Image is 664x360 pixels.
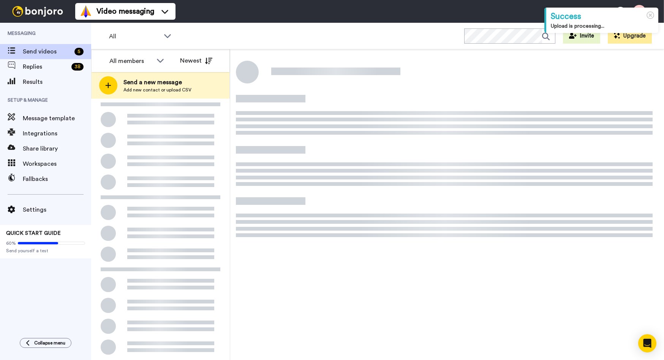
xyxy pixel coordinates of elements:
[123,78,191,87] span: Send a new message
[551,11,654,22] div: Success
[23,62,68,71] span: Replies
[6,240,16,246] span: 60%
[96,6,154,17] span: Video messaging
[123,87,191,93] span: Add new contact or upload CSV
[174,53,218,68] button: Newest
[563,28,600,44] button: Invite
[6,231,61,236] span: QUICK START GUIDE
[23,159,91,168] span: Workspaces
[23,77,91,86] span: Results
[109,57,153,66] div: All members
[23,174,91,184] span: Fallbacks
[608,28,652,44] button: Upgrade
[71,63,84,71] div: 38
[23,205,91,214] span: Settings
[9,6,66,17] img: bj-logo-header-white.svg
[109,32,160,41] span: All
[80,5,92,17] img: vm-color.svg
[23,114,91,123] span: Message template
[23,47,71,56] span: Send videos
[638,334,656,352] div: Open Intercom Messenger
[23,144,91,153] span: Share library
[6,248,85,254] span: Send yourself a test
[74,48,84,55] div: 5
[34,340,65,346] span: Collapse menu
[551,22,654,30] div: Upload is processing...
[20,338,71,348] button: Collapse menu
[23,129,91,138] span: Integrations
